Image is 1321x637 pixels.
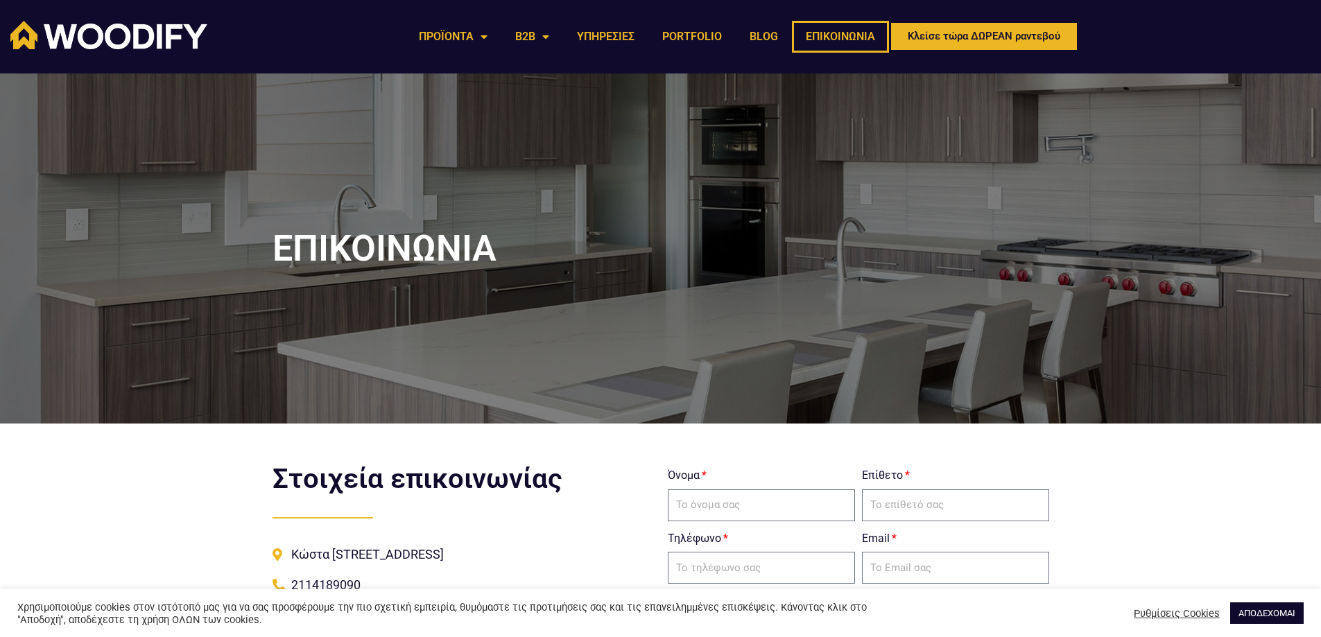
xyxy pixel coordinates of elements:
img: Woodify [10,21,207,49]
span: Κλείσε τώρα ΔΩΡΕΑΝ ραντεβού [908,31,1060,42]
input: Το επίθετό σας [862,489,1049,521]
a: 2114189090 [273,573,654,596]
h1: ΕΠΙΚΟΙΝΩΝΙΑ [273,231,1049,267]
a: B2B [501,21,563,53]
label: Επίθετο [862,465,910,486]
a: Ρυθμίσεις Cookies [1134,607,1220,620]
input: Το Email σας [862,552,1049,584]
label: Όνομα [668,465,707,486]
a: Κώστα [STREET_ADDRESS] [273,543,654,566]
a: ΥΠΗΡΕΣΙΕΣ [563,21,648,53]
input: Το όνομα σας [668,489,855,521]
a: ΕΠΙΚΟΙΝΩΝΙΑ [792,21,889,53]
nav: Menu [405,21,889,53]
a: ΠΡΟΪΟΝΤΑ [405,21,501,53]
input: Το τηλέφωνο σας [668,552,855,584]
h2: Στοιχεία επικοινωνίας [273,465,654,493]
label: Email [862,528,897,549]
a: Κλείσε τώρα ΔΩΡΕΑΝ ραντεβού [889,21,1079,52]
span: 2114189090 [288,573,361,596]
a: PORTFOLIO [648,21,736,53]
span: Κώστα [STREET_ADDRESS] [288,543,444,566]
a: ΑΠΟΔΕΧΟΜΑΙ [1230,602,1304,624]
div: Χρησιμοποιούμε cookies στον ιστότοπό μας για να σας προσφέρουμε την πιο σχετική εμπειρία, θυμόμασ... [17,601,918,626]
label: Τηλέφωνο [668,528,728,549]
a: BLOG [736,21,792,53]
